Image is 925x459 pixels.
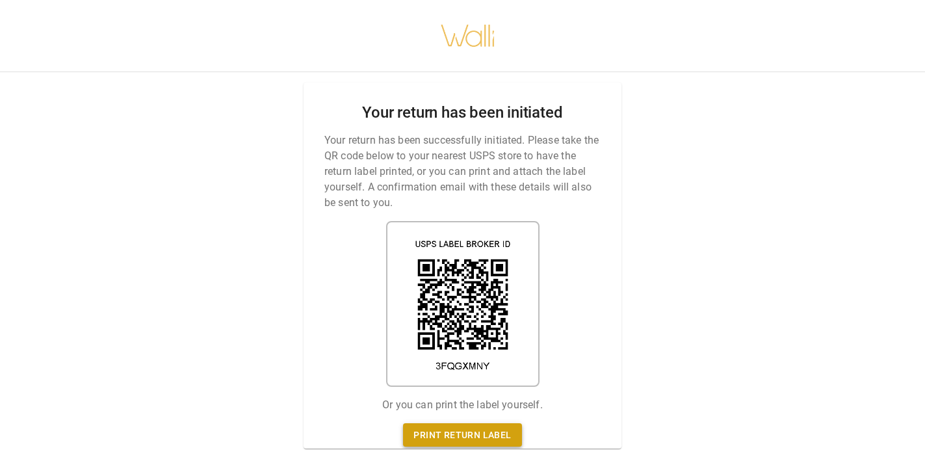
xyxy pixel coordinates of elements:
a: Print return label [403,423,521,447]
h2: Your return has been initiated [362,103,562,122]
img: shipping label qr code [386,221,540,387]
img: walli-inc.myshopify.com [440,8,496,64]
p: Your return has been successfully initiated. Please take the QR code below to your nearest USPS s... [324,133,601,211]
p: Or you can print the label yourself. [382,397,542,413]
